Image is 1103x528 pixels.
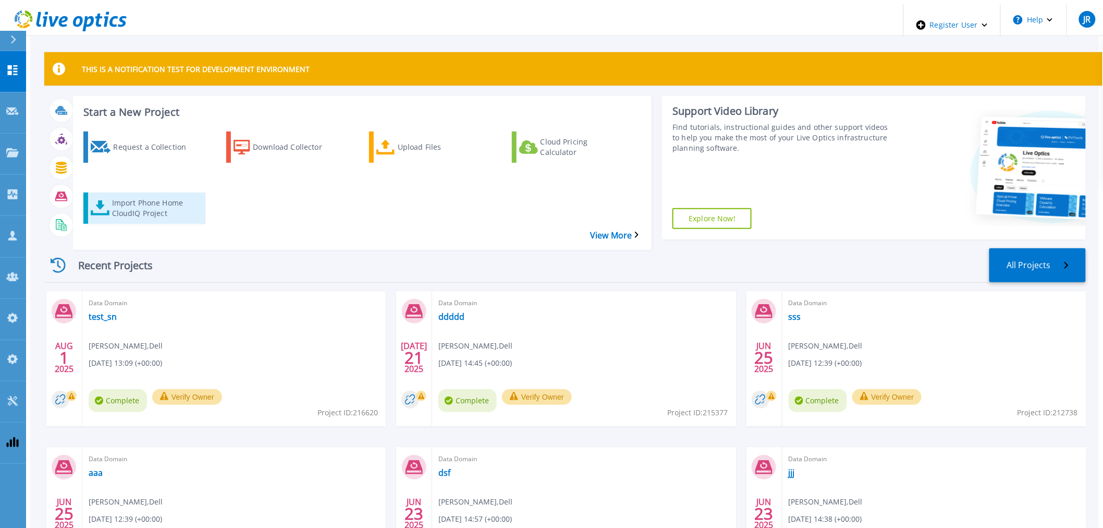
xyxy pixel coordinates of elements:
[789,453,1080,465] span: Data Domain
[789,467,795,478] a: jjj
[789,389,847,412] span: Complete
[226,131,352,163] a: Download Collector
[89,311,117,322] a: test_sn
[89,467,103,478] a: aaa
[438,357,512,369] span: [DATE] 14:45 (+00:00)
[502,389,572,405] button: Verify Owner
[89,513,162,525] span: [DATE] 12:39 (+00:00)
[1018,407,1078,418] span: Project ID: 212738
[54,339,74,377] div: AUG 2025
[152,389,222,405] button: Verify Owner
[89,340,163,352] span: [PERSON_NAME] , Dell
[89,357,162,369] span: [DATE] 13:09 (+00:00)
[82,64,310,74] p: THIS IS A NOTIFICATION TEST FOR DEVELOPMENT ENVIRONMENT
[989,248,1086,282] a: All Projects
[904,4,1000,46] div: Register User
[89,453,379,465] span: Data Domain
[789,357,862,369] span: [DATE] 12:39 (+00:00)
[672,122,889,153] div: Find tutorials, instructional guides and other support videos to help you make the most of your L...
[590,231,639,241] a: View More
[541,134,624,160] div: Cloud Pricing Calculator
[755,509,774,518] span: 23
[83,131,210,163] a: Request a Collection
[405,509,423,518] span: 23
[369,131,495,163] a: Upload Files
[755,353,774,362] span: 25
[1001,4,1066,35] button: Help
[438,513,512,525] span: [DATE] 14:57 (+00:00)
[317,407,378,418] span: Project ID: 216620
[789,513,862,525] span: [DATE] 14:38 (+00:00)
[438,453,729,465] span: Data Domain
[112,195,195,221] div: Import Phone Home CloudIQ Project
[512,131,638,163] a: Cloud Pricing Calculator
[89,389,147,412] span: Complete
[789,496,863,508] span: [PERSON_NAME] , Dell
[672,208,752,229] a: Explore Now!
[55,509,73,518] span: 25
[89,496,163,508] span: [PERSON_NAME] , Dell
[754,339,774,377] div: JUN 2025
[852,389,922,405] button: Verify Owner
[672,104,889,118] div: Support Video Library
[1083,15,1090,23] span: JR
[253,134,336,160] div: Download Collector
[789,297,1080,309] span: Data Domain
[438,340,512,352] span: [PERSON_NAME] , Dell
[44,253,169,278] div: Recent Projects
[789,340,863,352] span: [PERSON_NAME] , Dell
[438,389,497,412] span: Complete
[404,339,424,377] div: [DATE] 2025
[83,106,639,118] h3: Start a New Project
[789,311,801,322] a: sss
[438,467,450,478] a: dsf
[438,311,464,322] a: ddddd
[405,353,423,362] span: 21
[59,353,69,362] span: 1
[89,297,379,309] span: Data Domain
[438,496,512,508] span: [PERSON_NAME] , Dell
[668,407,728,418] span: Project ID: 215377
[113,134,197,160] div: Request a Collection
[398,134,481,160] div: Upload Files
[438,297,729,309] span: Data Domain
